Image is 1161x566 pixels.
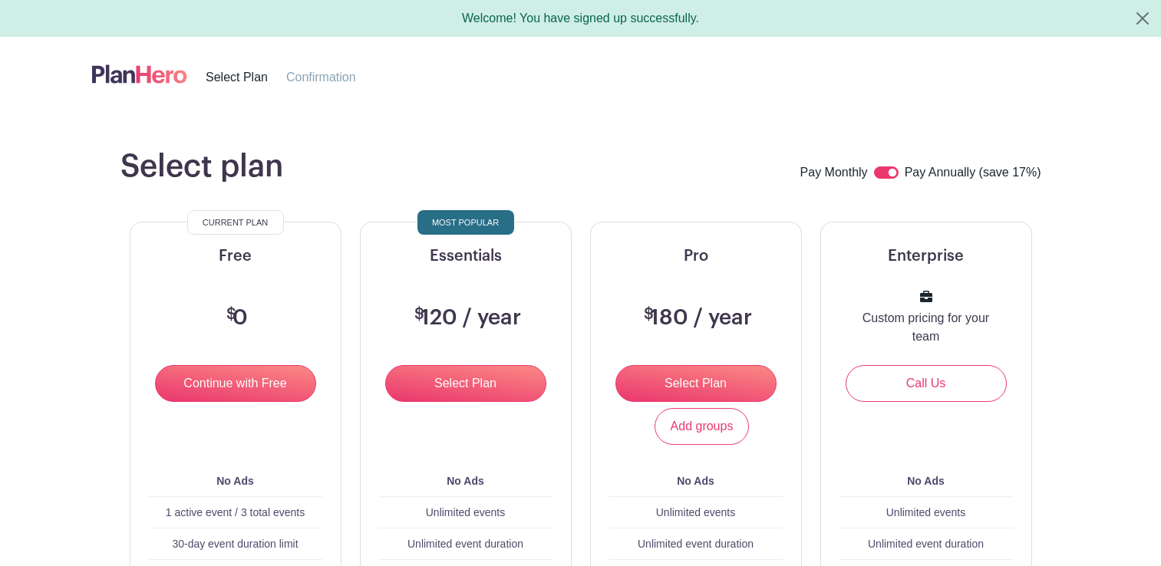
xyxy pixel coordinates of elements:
[407,538,523,550] span: Unlimited event duration
[120,148,283,185] h1: Select plan
[858,309,994,346] p: Custom pricing for your team
[286,71,356,84] span: Confirmation
[638,538,754,550] span: Unlimited event duration
[655,408,750,445] a: Add groups
[839,247,1013,265] h5: Enterprise
[166,506,305,518] span: 1 active event / 3 total events
[155,365,316,402] input: Continue with Free
[907,475,944,487] b: No Ads
[905,163,1041,183] label: Pay Annually (save 17%)
[411,305,521,331] h3: 120 / year
[677,475,714,487] b: No Ads
[149,247,322,265] h5: Free
[656,506,736,518] span: Unlimited events
[800,163,868,183] label: Pay Monthly
[640,305,752,331] h3: 180 / year
[846,365,1007,402] a: Call Us
[206,71,268,84] span: Select Plan
[644,307,654,322] span: $
[447,475,483,487] b: No Ads
[226,307,236,322] span: $
[426,506,506,518] span: Unlimited events
[223,305,248,331] h3: 0
[92,61,187,87] img: logo-507f7623f17ff9eddc593b1ce0a138ce2505c220e1c5a4e2b4648c50719b7d32.svg
[172,538,298,550] span: 30-day event duration limit
[432,213,499,232] span: Most Popular
[609,247,783,265] h5: Pro
[216,475,253,487] b: No Ads
[868,538,984,550] span: Unlimited event duration
[414,307,424,322] span: $
[379,247,552,265] h5: Essentials
[203,213,268,232] span: Current Plan
[615,365,777,402] input: Select Plan
[385,365,546,402] input: Select Plan
[886,506,966,518] span: Unlimited events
